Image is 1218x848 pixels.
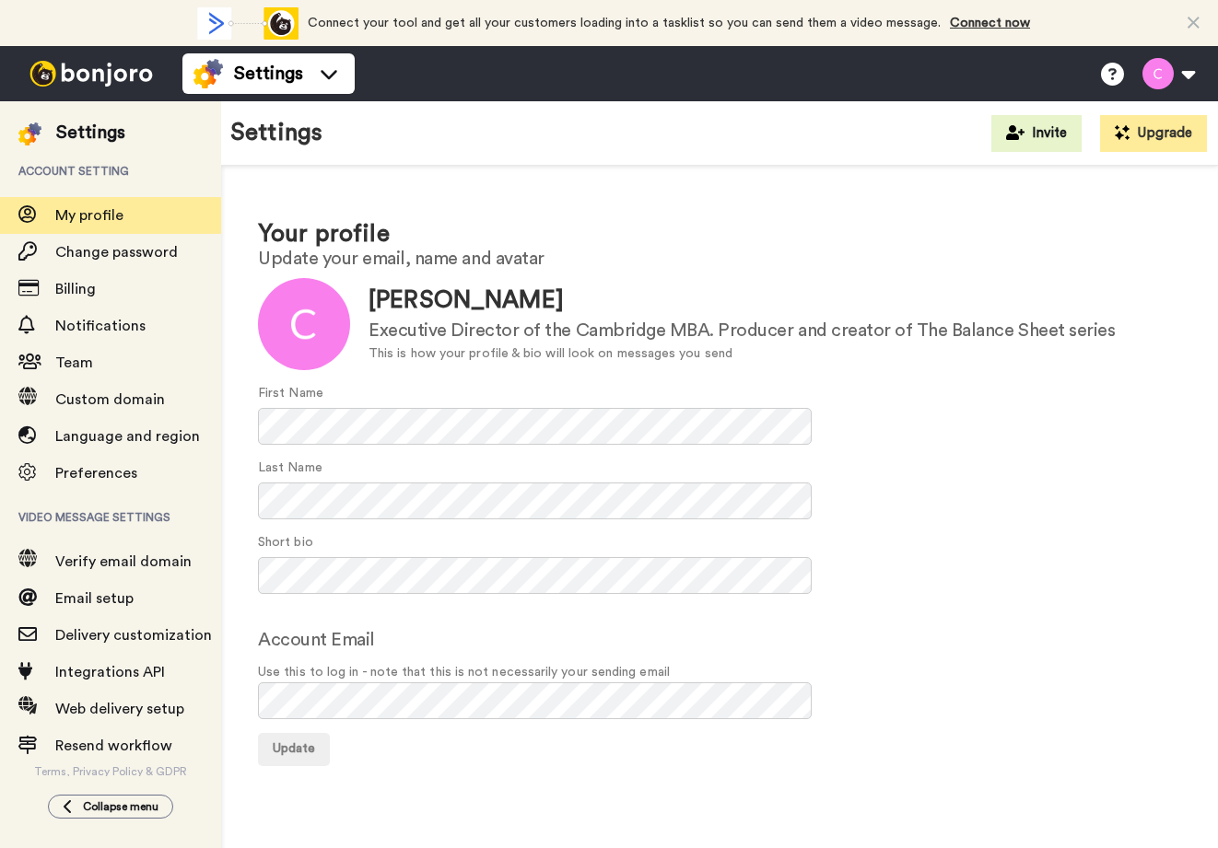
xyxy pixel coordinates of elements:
label: Short bio [258,533,313,552]
button: Upgrade [1100,115,1207,152]
span: Verify email domain [55,554,192,569]
div: This is how your profile & bio will look on messages you send [369,344,1115,364]
span: Delivery customization [55,628,212,643]
span: Change password [55,245,178,260]
span: Preferences [55,466,137,481]
a: Connect now [950,17,1030,29]
label: Account Email [258,626,375,654]
span: My profile [55,208,123,223]
span: Web delivery setup [55,702,184,716]
button: Update [258,733,330,766]
div: animation [197,7,299,40]
span: Notifications [55,319,146,333]
h1: Your profile [258,221,1181,248]
img: settings-colored.svg [18,122,41,145]
span: Resend workflow [55,738,172,753]
span: Language and region [55,429,200,444]
span: Use this to log in - note that this is not necessarily your sending email [258,663,1181,682]
span: Update [273,742,315,755]
h1: Settings [230,120,322,146]
span: Email setup [55,591,134,606]
label: First Name [258,384,323,403]
button: Collapse menu [48,795,173,819]
div: Settings [56,120,125,145]
div: [PERSON_NAME] [369,284,1115,318]
img: bj-logo-header-white.svg [22,61,160,87]
span: Collapse menu [83,799,158,814]
span: Integrations API [55,665,165,680]
img: settings-colored.svg [193,59,223,88]
label: Last Name [258,459,322,478]
span: Connect your tool and get all your customers loading into a tasklist so you can send them a video... [308,17,941,29]
span: Settings [234,61,303,87]
button: Invite [991,115,1082,152]
span: Team [55,355,93,370]
h2: Update your email, name and avatar [258,249,1181,269]
span: Custom domain [55,392,165,407]
div: Executive Director of the Cambridge MBA. Producer and creator of The Balance Sheet series [369,318,1115,344]
span: Billing [55,282,96,296]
